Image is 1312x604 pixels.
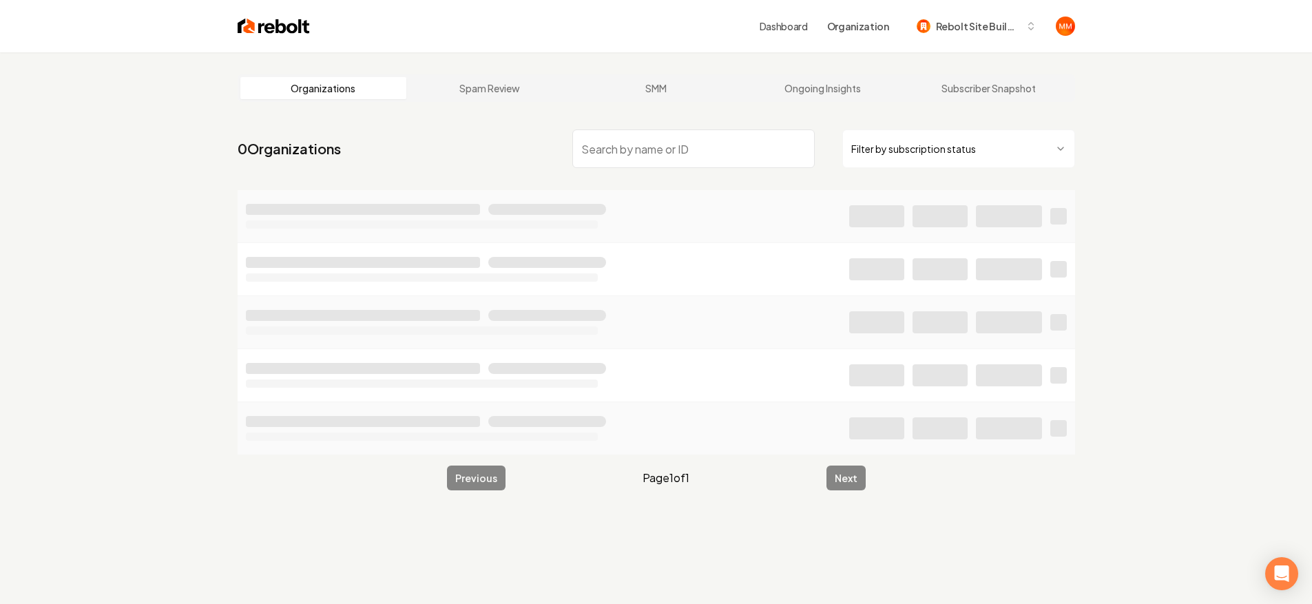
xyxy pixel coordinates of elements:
[1056,17,1075,36] img: Matthew Meyer
[936,19,1020,34] span: Rebolt Site Builder
[1265,557,1298,590] div: Open Intercom Messenger
[240,77,407,99] a: Organizations
[819,14,897,39] button: Organization
[739,77,906,99] a: Ongoing Insights
[1056,17,1075,36] button: Open user button
[238,139,341,158] a: 0Organizations
[572,129,815,168] input: Search by name or ID
[760,19,808,33] a: Dashboard
[238,17,310,36] img: Rebolt Logo
[406,77,573,99] a: Spam Review
[643,470,689,486] span: Page 1 of 1
[906,77,1072,99] a: Subscriber Snapshot
[917,19,930,33] img: Rebolt Site Builder
[573,77,740,99] a: SMM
